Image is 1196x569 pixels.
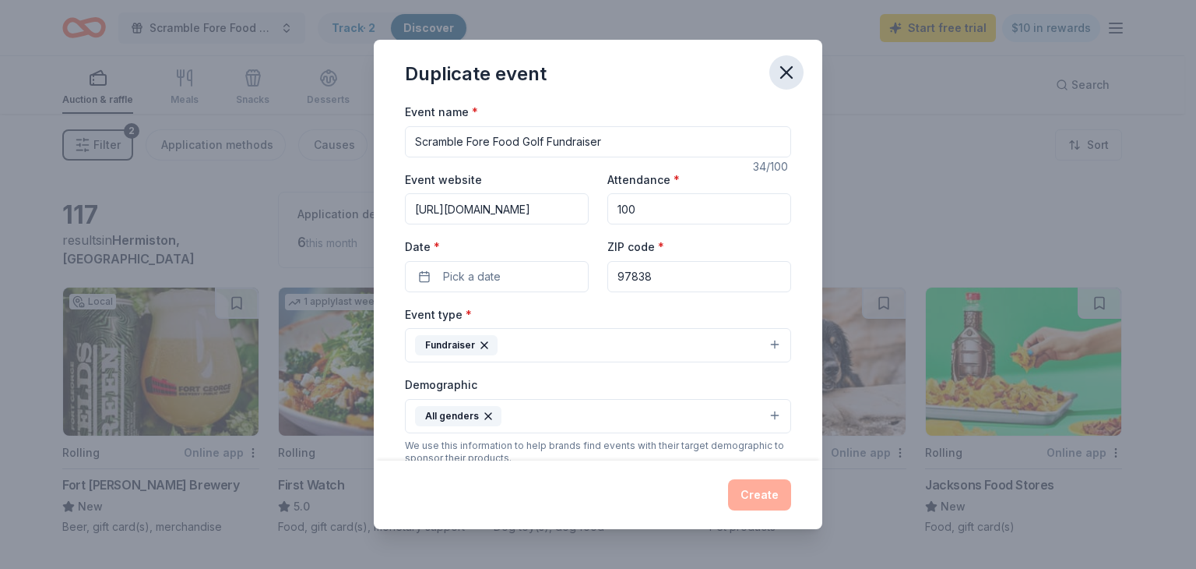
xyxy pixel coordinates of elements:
[415,406,501,426] div: All genders
[415,335,498,355] div: Fundraiser
[405,172,482,188] label: Event website
[405,104,478,120] label: Event name
[607,239,664,255] label: ZIP code
[405,328,791,362] button: Fundraiser
[753,157,791,176] div: 34 /100
[405,193,589,224] input: https://www...
[405,399,791,433] button: All genders
[607,261,791,292] input: 12345 (U.S. only)
[405,261,589,292] button: Pick a date
[405,307,472,323] label: Event type
[405,126,791,157] input: Spring Fundraiser
[607,193,791,224] input: 20
[405,440,791,465] div: We use this information to help brands find events with their target demographic to sponsor their...
[443,267,501,286] span: Pick a date
[405,239,589,255] label: Date
[607,172,680,188] label: Attendance
[405,62,547,87] div: Duplicate event
[405,377,477,393] label: Demographic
